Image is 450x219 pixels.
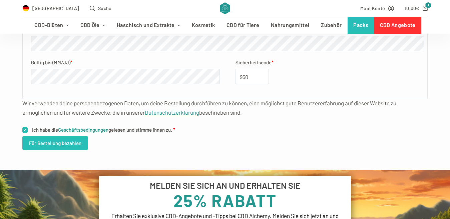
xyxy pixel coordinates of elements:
[374,17,421,34] a: CBD Angebote
[22,136,88,150] button: Für Bestellung bezahlen
[221,17,265,34] a: CBD für Tiere
[22,5,29,12] img: DE Flag
[315,17,348,34] a: Zubehör
[29,17,74,34] a: CBD-Blüten
[32,127,172,133] span: Ich habe die gelesen und stimme ihnen zu.
[265,17,315,34] a: Nahrungsmittel
[425,2,431,8] span: 1
[58,127,108,133] a: Geschäftsbedingungen
[31,58,219,67] label: Gültig bis (MM/JJ)
[360,4,394,12] a: Mein Konto
[22,98,427,117] p: Wir verwenden deine personenbezogenen Daten, um deine Bestellung durchführen zu können, eine mögl...
[98,4,112,12] span: Suche
[236,58,424,67] label: Sicherheitscode
[111,17,186,34] a: Haschisch und Extrakte
[405,5,419,11] bdi: 10,00
[29,17,421,34] nav: Header-Menü
[405,4,428,12] a: Shopping cart
[236,69,269,84] input: Sicherheitscode
[109,181,341,190] h6: MELDEN SIE SICH AN UND ERHALTEN SIE
[22,4,79,12] a: Select Country
[109,192,341,209] h3: 25% RABATT
[173,127,175,133] abbr: erforderlich
[416,5,419,11] span: €
[74,17,111,34] a: CBD Öle
[32,4,79,12] span: [GEOGRAPHIC_DATA]
[90,4,111,12] button: Open search form
[186,17,220,34] a: Kosmetik
[145,109,199,116] a: Datenschutzerklärung
[22,127,28,133] input: Ich habe dieGeschäftsbedingungengelesen und stimme ihnen zu. *
[348,17,374,34] a: Packs
[360,4,385,12] span: Mein Konto
[220,2,230,14] img: CBD Alchemy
